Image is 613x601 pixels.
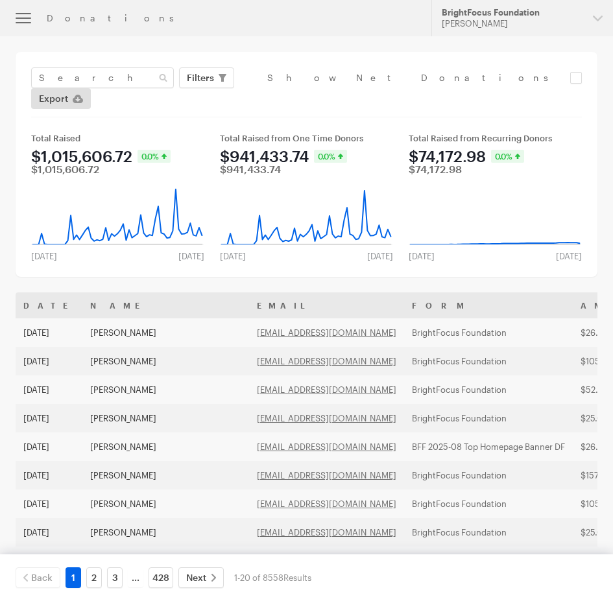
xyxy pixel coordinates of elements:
a: 3 [107,567,123,588]
a: [EMAIL_ADDRESS][DOMAIN_NAME] [257,327,396,338]
td: BrightFocus Foundation [404,404,573,432]
span: Export [39,91,68,106]
div: [DATE] [548,251,590,261]
td: [DATE] [16,547,82,575]
td: [DATE] [16,318,82,347]
td: [PERSON_NAME] [82,375,249,404]
div: $1,015,606.72 [31,164,99,174]
td: [PERSON_NAME] [82,489,249,518]
a: [EMAIL_ADDRESS][DOMAIN_NAME] [257,527,396,537]
td: [PERSON_NAME] [82,461,249,489]
span: Next [186,570,206,585]
div: [DATE] [212,251,254,261]
td: [PERSON_NAME] [82,347,249,375]
div: 0.0% [491,150,524,163]
th: Form [404,292,573,318]
td: [DATE] [16,375,82,404]
div: 0.0% [138,150,171,163]
button: Filters [179,67,234,88]
th: Date [16,292,82,318]
td: [PERSON_NAME] [82,518,249,547]
div: BrightFocus Foundation [442,7,583,18]
th: Email [249,292,404,318]
td: [PERSON_NAME] and [PERSON_NAME] [82,547,249,575]
a: [EMAIL_ADDRESS][DOMAIN_NAME] [257,384,396,395]
div: $1,015,606.72 [31,148,132,164]
td: [DATE] [16,432,82,461]
a: Export [31,88,91,109]
div: Total Raised [31,133,204,143]
a: Next [178,567,224,588]
div: Total Raised from Recurring Donors [409,133,582,143]
td: BrightFocus Foundation [404,461,573,489]
div: Total Raised from One Time Donors [220,133,393,143]
input: Search Name & Email [31,67,174,88]
div: 0.0% [314,150,347,163]
td: BFF 2025-08 Top Homepage Banner DF [404,432,573,461]
td: BrightFocus Foundation [404,489,573,518]
td: [DATE] [16,489,82,518]
td: BrightFocus Foundation [404,347,573,375]
td: [PERSON_NAME] [82,432,249,461]
div: [PERSON_NAME] [442,18,583,29]
div: $941,433.74 [220,148,309,164]
a: [EMAIL_ADDRESS][DOMAIN_NAME] [257,413,396,423]
a: [EMAIL_ADDRESS][DOMAIN_NAME] [257,442,396,452]
a: [EMAIL_ADDRESS][DOMAIN_NAME] [257,470,396,480]
div: [DATE] [23,251,65,261]
div: $941,433.74 [220,164,281,174]
a: 428 [149,567,173,588]
th: Name [82,292,249,318]
div: $74,172.98 [409,148,486,164]
td: [PERSON_NAME] [82,404,249,432]
td: [DATE] [16,347,82,375]
td: [DATE] [16,404,82,432]
td: [PERSON_NAME] [82,318,249,347]
td: BrightFocus Foundation [404,547,573,575]
div: [DATE] [359,251,401,261]
span: Results [283,572,311,583]
div: 1-20 of 8558 [234,567,311,588]
span: Filters [187,70,214,86]
div: $74,172.98 [409,164,462,174]
td: [DATE] [16,461,82,489]
td: BrightFocus Foundation [404,318,573,347]
a: [EMAIL_ADDRESS][DOMAIN_NAME] [257,356,396,366]
div: [DATE] [171,251,212,261]
td: BrightFocus Foundation [404,518,573,547]
a: [EMAIL_ADDRESS][DOMAIN_NAME] [257,499,396,509]
td: BrightFocus Foundation [404,375,573,404]
a: 2 [86,567,102,588]
div: [DATE] [401,251,442,261]
td: [DATE] [16,518,82,547]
